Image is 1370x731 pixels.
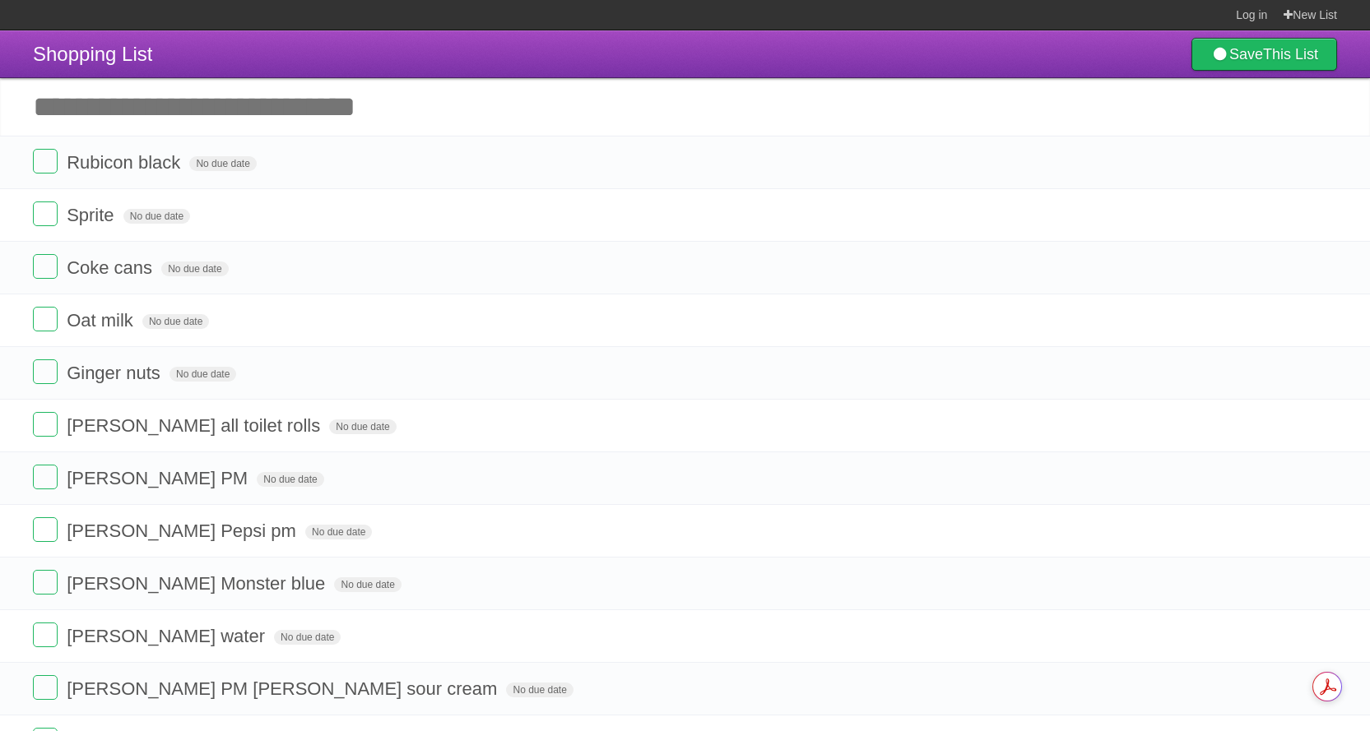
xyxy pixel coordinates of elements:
label: Done [33,359,58,384]
label: Done [33,570,58,595]
span: No due date [142,314,209,329]
label: Done [33,675,58,700]
span: No due date [305,525,372,539]
span: No due date [334,577,401,592]
label: Done [33,622,58,647]
span: Ginger nuts [67,363,165,383]
label: Done [33,412,58,437]
span: No due date [161,261,228,276]
span: Shopping List [33,43,152,65]
span: Sprite [67,205,118,225]
span: [PERSON_NAME] all toilet rolls [67,415,324,436]
span: No due date [274,630,341,645]
span: Coke cans [67,257,156,278]
span: No due date [329,419,396,434]
label: Done [33,517,58,542]
span: [PERSON_NAME] PM [67,468,252,488]
span: No due date [506,682,573,697]
label: Done [33,149,58,173]
span: [PERSON_NAME] water [67,626,269,646]
span: No due date [189,156,256,171]
span: No due date [123,209,190,224]
a: SaveThis List [1191,38,1337,71]
label: Done [33,307,58,331]
b: This List [1263,46,1318,62]
label: Done [33,254,58,279]
span: Oat milk [67,310,137,331]
span: [PERSON_NAME] PM [PERSON_NAME] sour cream [67,678,501,699]
span: [PERSON_NAME] Monster blue [67,573,329,594]
span: Rubicon black [67,152,184,173]
label: Done [33,465,58,489]
span: No due date [170,367,236,382]
span: [PERSON_NAME] Pepsi pm [67,520,300,541]
label: Done [33,201,58,226]
span: No due date [257,472,323,487]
